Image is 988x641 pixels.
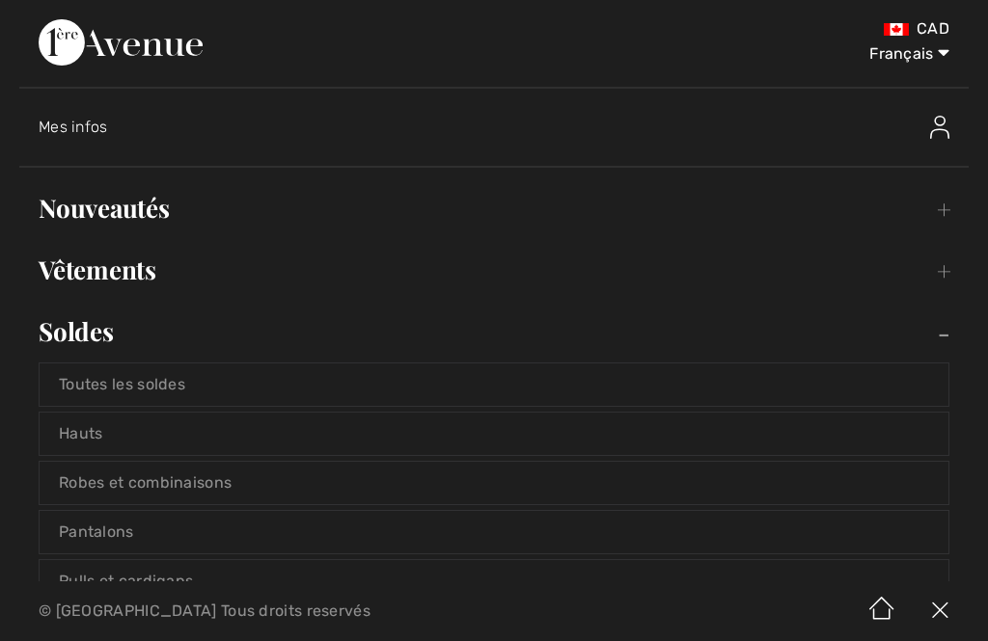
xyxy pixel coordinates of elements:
[40,413,948,455] a: Hauts
[40,560,948,602] a: Pulls et cardigans
[40,363,948,406] a: Toutes les soldes
[853,581,911,641] img: Accueil
[39,19,203,66] img: 1ère Avenue
[40,511,948,553] a: Pantalons
[19,249,969,291] a: Vêtements
[582,19,949,39] div: CAD
[39,118,108,136] span: Mes infos
[19,187,969,229] a: Nouveautés
[40,462,948,504] a: Robes et combinaisons
[911,581,969,641] img: X
[39,604,581,618] p: © [GEOGRAPHIC_DATA] Tous droits reservés
[19,310,969,353] a: Soldes
[930,116,949,139] img: Mes infos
